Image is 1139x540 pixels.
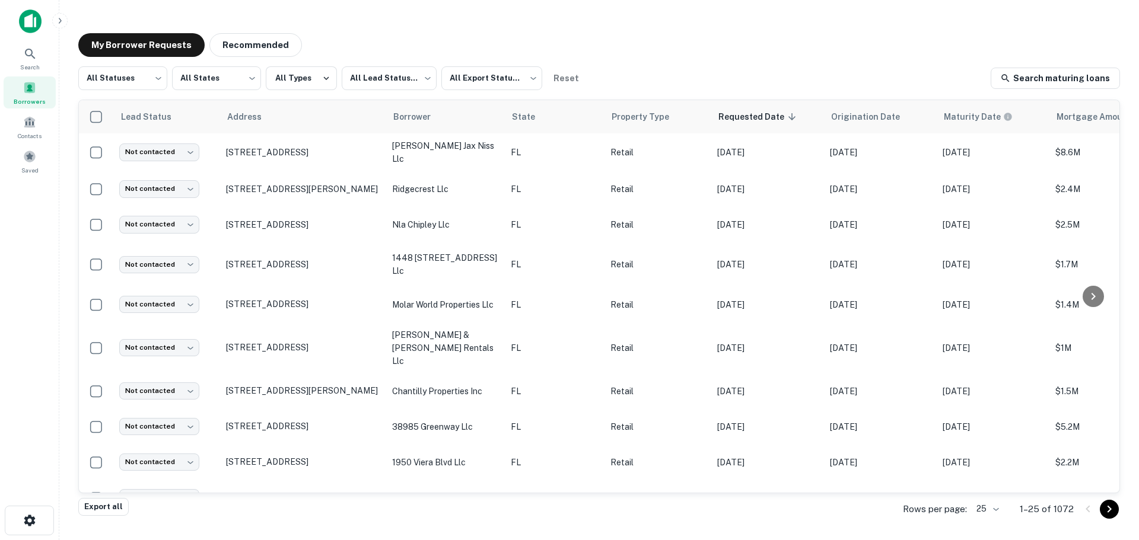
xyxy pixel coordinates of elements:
span: Address [227,110,277,124]
a: Search [4,42,56,74]
span: Borrowers [14,97,46,106]
p: Retail [610,456,705,469]
p: [PERSON_NAME] jax niss llc [392,139,499,165]
p: [STREET_ADDRESS] [226,421,380,432]
a: Borrowers [4,76,56,108]
p: [DATE] [830,420,931,433]
p: molar world properties llc [392,298,499,311]
p: [DATE] [830,298,931,311]
div: Not contacted [119,418,199,435]
p: [DATE] [830,341,931,354]
h6: Maturity Date [944,110,1001,123]
p: 1950 viera blvd llc [392,456,499,469]
p: FL [511,385,599,398]
th: State [505,100,605,133]
span: Saved [21,165,39,175]
p: [DATE] [943,341,1043,354]
div: Not contacted [119,143,199,161]
p: 1–25 of 1072 [1020,502,1074,516]
button: My Borrower Requests [78,33,205,57]
th: Maturity dates displayed may be estimated. Please contact the lender for the most accurate maturi... [937,100,1049,133]
p: chantilly properties inc [392,385,499,398]
p: 38985 greenway llc [392,420,499,433]
p: [STREET_ADDRESS] [226,219,380,230]
p: [STREET_ADDRESS] [226,259,380,270]
div: All Statuses [78,63,167,94]
p: [DATE] [717,420,818,433]
p: [DATE] [830,146,931,159]
p: FL [511,218,599,231]
div: Not contacted [119,180,199,197]
p: [DATE] [717,385,818,398]
span: Requested Date [718,110,800,124]
div: Not contacted [119,453,199,471]
div: Not contacted [119,382,199,400]
div: Not contacted [119,256,199,273]
th: Property Type [605,100,711,133]
p: FL [511,341,599,354]
p: [DATE] [943,258,1043,271]
a: Saved [4,145,56,177]
p: [DATE] [717,456,818,469]
img: capitalize-icon.png [19,9,42,33]
span: State [512,110,551,124]
div: Not contacted [119,339,199,356]
div: All Export Statuses [441,63,542,94]
th: Requested Date [711,100,824,133]
p: [PERSON_NAME] & [PERSON_NAME] rentals llc [392,328,499,368]
p: [DATE] [717,218,818,231]
p: [STREET_ADDRESS] [226,342,380,353]
p: FL [511,420,599,433]
p: FL [511,298,599,311]
th: Borrower [386,100,505,133]
span: Property Type [612,110,685,124]
p: [DATE] [830,258,931,271]
button: Export all [78,498,129,516]
p: Retail [610,218,705,231]
p: Retail [610,298,705,311]
p: FL [511,258,599,271]
div: All States [172,63,261,94]
p: [DATE] [830,218,931,231]
p: [STREET_ADDRESS][PERSON_NAME] [226,385,380,396]
div: Not contacted [119,216,199,233]
p: FL [511,146,599,159]
div: Contacts [4,111,56,143]
a: Search maturing loans [991,68,1120,89]
p: FL [511,491,599,504]
p: FL [511,456,599,469]
p: [DATE] [717,146,818,159]
th: Address [220,100,386,133]
p: [DATE] [943,298,1043,311]
p: [DATE] [717,258,818,271]
div: All Lead Statuses [342,63,437,94]
span: Search [20,62,40,72]
p: Retail [610,385,705,398]
p: [STREET_ADDRESS] [226,456,380,467]
p: [DATE] [717,491,818,504]
button: Go to next page [1100,500,1119,519]
p: nla chipley llc [392,218,499,231]
p: [STREET_ADDRESS][PERSON_NAME] [226,184,380,194]
div: Chat Widget [1080,445,1139,502]
p: Retail [610,258,705,271]
p: tied tight llc [392,491,499,504]
p: [DATE] [830,183,931,196]
p: Retail [610,491,705,504]
p: [DATE] [943,491,1043,504]
p: [STREET_ADDRESS] [226,147,380,158]
p: FL [511,183,599,196]
p: [DATE] [830,456,931,469]
span: Origination Date [831,110,915,124]
span: Contacts [18,131,42,140]
span: Lead Status [120,110,187,124]
p: [DATE] [943,146,1043,159]
p: [DATE] [943,456,1043,469]
p: [DATE] [717,183,818,196]
p: [DATE] [943,420,1043,433]
p: [STREET_ADDRESS] [226,299,380,309]
p: Retail [610,341,705,354]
